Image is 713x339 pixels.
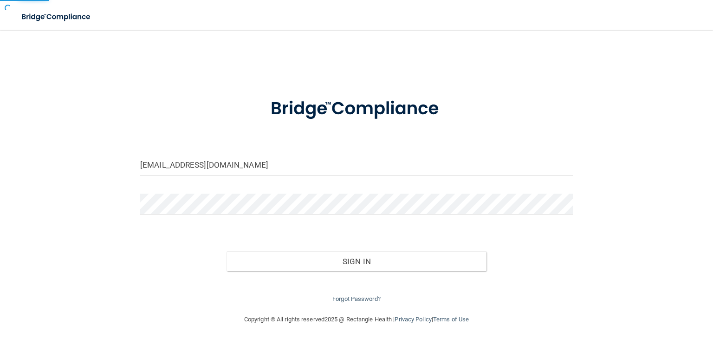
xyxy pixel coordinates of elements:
iframe: Drift Widget Chat Controller [553,279,702,316]
a: Forgot Password? [332,295,381,302]
img: bridge_compliance_login_screen.278c3ca4.svg [252,85,461,132]
div: Copyright © All rights reserved 2025 @ Rectangle Health | | [187,305,526,334]
button: Sign In [227,251,486,272]
a: Terms of Use [433,316,469,323]
a: Privacy Policy [395,316,431,323]
img: bridge_compliance_login_screen.278c3ca4.svg [14,7,99,26]
input: Email [140,155,573,176]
